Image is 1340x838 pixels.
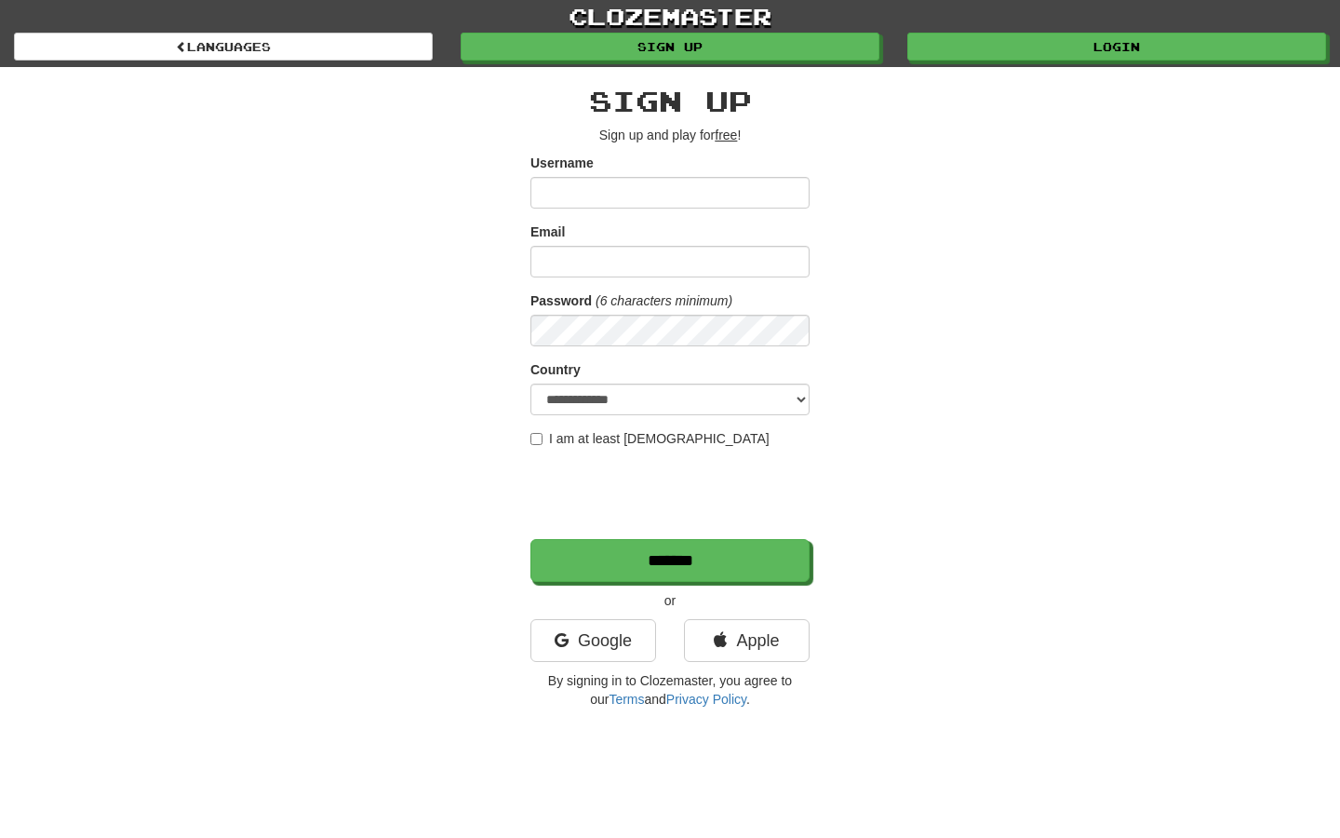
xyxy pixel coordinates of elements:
[530,591,810,610] p: or
[530,671,810,709] p: By signing in to Clozemaster, you agree to our and .
[14,33,433,61] a: Languages
[530,223,565,241] label: Email
[530,154,594,172] label: Username
[596,293,732,308] em: (6 characters minimum)
[666,692,746,707] a: Privacy Policy
[609,692,644,707] a: Terms
[530,433,543,445] input: I am at least [DEMOGRAPHIC_DATA]
[907,33,1326,61] a: Login
[530,457,813,530] iframe: reCAPTCHA
[715,128,737,142] u: free
[530,360,581,379] label: Country
[530,619,656,662] a: Google
[684,619,810,662] a: Apple
[530,291,592,310] label: Password
[461,33,879,61] a: Sign up
[530,126,810,144] p: Sign up and play for !
[530,86,810,116] h2: Sign up
[530,429,770,448] label: I am at least [DEMOGRAPHIC_DATA]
